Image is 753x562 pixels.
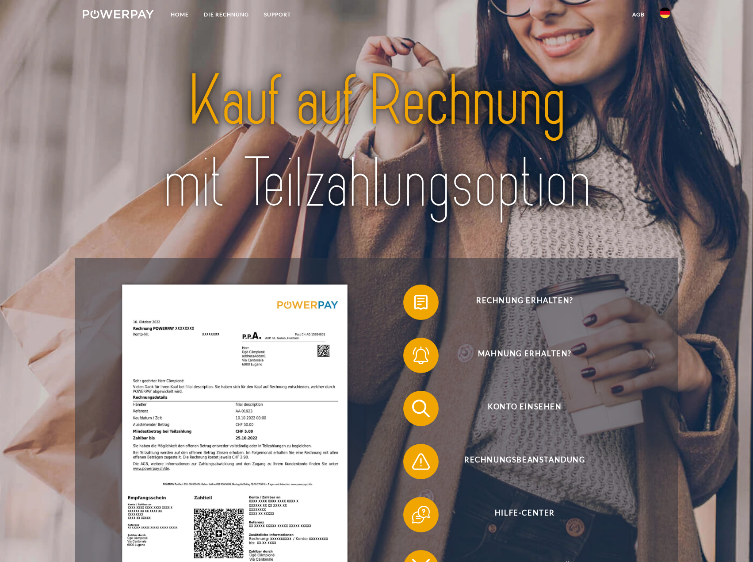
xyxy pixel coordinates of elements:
[403,285,633,320] button: Rechnung erhalten?
[112,56,641,229] img: title-powerpay_de.svg
[410,504,432,526] img: qb_help.svg
[403,497,633,532] button: Hilfe-Center
[410,397,432,420] img: qb_search.svg
[417,497,633,532] span: Hilfe-Center
[417,444,633,479] span: Rechnungsbeanstandung
[410,291,432,313] img: qb_bill.svg
[196,7,256,23] a: DIE RECHNUNG
[403,338,633,373] button: Mahnung erhalten?
[625,7,652,23] a: agb
[417,338,633,373] span: Mahnung erhalten?
[660,8,670,18] img: de
[83,10,154,19] img: logo-powerpay-white.svg
[410,344,432,366] img: qb_bell.svg
[163,7,196,23] a: Home
[403,444,633,479] button: Rechnungsbeanstandung
[403,391,633,426] button: Konto einsehen
[256,7,298,23] a: SUPPORT
[410,450,432,473] img: qb_warning.svg
[417,285,633,320] span: Rechnung erhalten?
[417,391,633,426] span: Konto einsehen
